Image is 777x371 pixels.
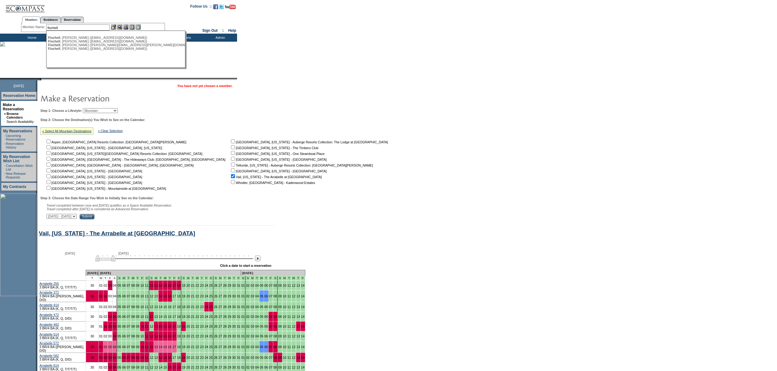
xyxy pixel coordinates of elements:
[145,334,149,338] a: 11
[223,305,227,309] a: 28
[264,294,268,298] a: 06
[140,315,144,318] a: 10
[186,294,190,298] a: 20
[225,6,236,10] a: Subscribe to our YouTube Channel
[104,315,107,318] a: 02
[117,315,121,318] a: 05
[205,334,208,338] a: 24
[39,230,195,237] a: Vail, [US_STATE] - The Arrabelle at [GEOGRAPHIC_DATA]
[237,305,240,309] a: 31
[3,155,30,163] a: My Reservation Wish List
[136,24,141,30] img: b_calculator.gif
[173,294,176,298] a: 17
[213,4,218,9] img: Become our fan on Facebook
[296,315,300,318] a: 13
[223,325,227,328] a: 28
[200,325,204,328] a: 23
[278,284,282,287] a: 09
[301,325,305,328] a: 14
[104,294,107,298] a: 02
[269,315,273,318] a: 07
[91,294,94,298] a: 30
[301,284,305,287] a: 14
[108,305,112,309] a: 03
[213,6,218,10] a: Become our fan on Facebook
[264,284,268,287] a: 06
[264,315,268,318] a: 06
[287,315,291,318] a: 11
[173,325,176,328] a: 17
[278,325,282,328] a: 09
[173,315,176,318] a: 17
[150,325,153,328] a: 12
[205,315,208,318] a: 24
[214,325,217,328] a: 26
[117,284,121,287] a: 05
[154,315,158,318] a: 13
[287,284,291,287] a: 11
[6,134,25,141] a: Upcoming Reservations
[122,325,126,328] a: 06
[104,325,107,328] a: 02
[296,284,300,287] a: 13
[301,294,305,298] a: 14
[39,282,59,285] a: Arrabelle 255
[154,334,158,338] a: 13
[296,325,300,328] a: 13
[3,185,26,189] a: My Contracts
[99,284,103,287] a: 01
[241,325,245,328] a: 01
[150,315,153,318] a: 12
[91,334,94,338] a: 30
[255,294,259,298] a: 04
[136,325,139,328] a: 09
[154,325,158,328] a: 13
[39,303,59,307] a: Arrabelle 414
[202,34,237,41] td: Admin
[159,334,162,338] a: 14
[182,305,185,309] a: 19
[168,315,172,318] a: 16
[260,294,263,298] a: 05
[246,325,250,328] a: 02
[136,284,139,287] a: 09
[117,334,121,338] a: 05
[251,305,254,309] a: 03
[218,294,222,298] a: 27
[283,305,286,309] a: 10
[283,284,286,287] a: 10
[127,325,130,328] a: 07
[195,315,199,318] a: 22
[200,334,204,338] a: 23
[186,305,190,309] a: 20
[255,315,259,318] a: 04
[205,305,208,309] a: 24
[140,294,144,298] a: 10
[228,325,231,328] a: 29
[195,294,199,298] a: 22
[200,315,204,318] a: 23
[163,325,167,328] a: 15
[3,129,32,133] a: My Reservations
[278,305,282,309] a: 09
[127,305,130,309] a: 07
[159,325,162,328] a: 14
[177,294,181,298] a: 18
[200,294,204,298] a: 23
[91,325,94,328] a: 30
[292,315,296,318] a: 12
[246,294,250,298] a: 02
[292,325,296,328] a: 12
[209,294,213,298] a: 25
[186,284,190,287] a: 20
[246,315,250,318] a: 02
[209,284,213,287] a: 25
[6,142,24,149] a: Reservation History
[154,294,158,298] a: 13
[145,284,149,287] a: 11
[186,325,190,328] a: 20
[269,305,273,309] a: 07
[273,315,277,318] a: 08
[104,284,107,287] a: 02
[136,294,139,298] a: 09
